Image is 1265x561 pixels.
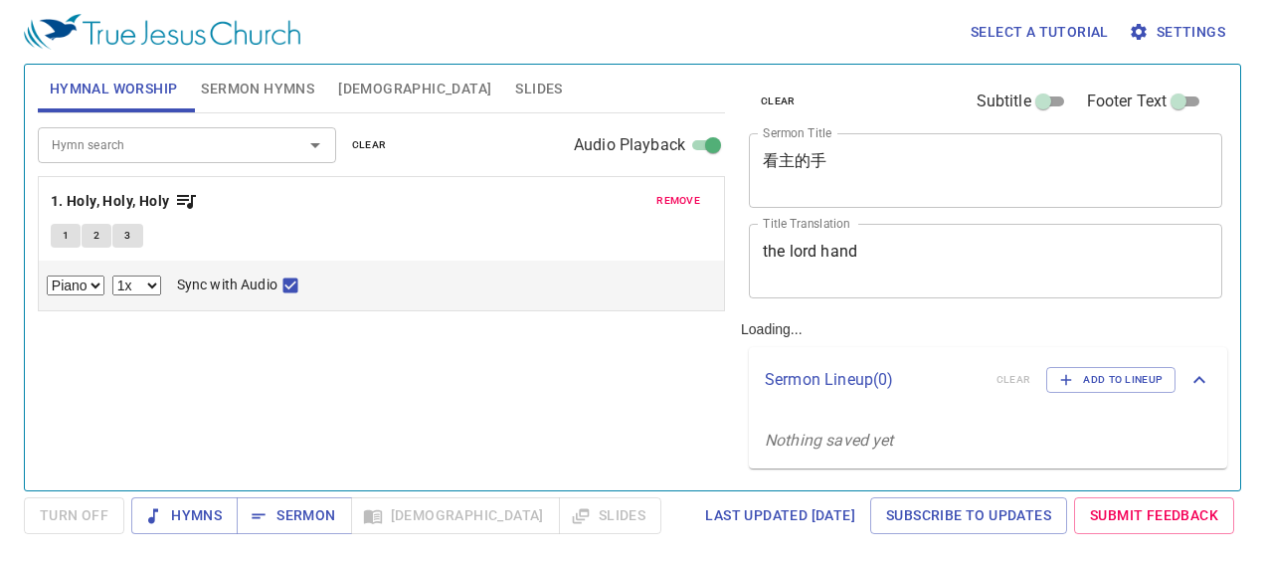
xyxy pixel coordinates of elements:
[761,93,796,110] span: clear
[1133,20,1225,45] span: Settings
[112,276,161,295] select: Playback Rate
[177,275,277,295] span: Sync with Audio
[971,20,1109,45] span: Select a tutorial
[963,14,1117,51] button: Select a tutorial
[131,497,238,534] button: Hymns
[340,133,399,157] button: clear
[124,227,130,245] span: 3
[870,497,1067,534] a: Subscribe to Updates
[93,227,99,245] span: 2
[253,503,335,528] span: Sermon
[51,224,81,248] button: 1
[765,368,981,392] p: Sermon Lineup ( 0 )
[352,136,387,154] span: clear
[656,192,700,210] span: remove
[977,90,1031,113] span: Subtitle
[50,77,178,101] span: Hymnal Worship
[63,227,69,245] span: 1
[515,77,562,101] span: Slides
[1046,367,1175,393] button: Add to Lineup
[763,151,1208,189] textarea: 看主的手
[763,242,1208,280] textarea: the lord hand
[733,57,1235,482] div: Loading...
[644,189,712,213] button: remove
[705,503,855,528] span: Last updated [DATE]
[112,224,142,248] button: 3
[1059,371,1163,389] span: Add to Lineup
[237,497,351,534] button: Sermon
[301,131,329,159] button: Open
[201,77,314,101] span: Sermon Hymns
[1125,14,1233,51] button: Settings
[24,14,300,50] img: True Jesus Church
[765,431,894,450] i: Nothing saved yet
[886,503,1051,528] span: Subscribe to Updates
[574,133,685,157] span: Audio Playback
[51,189,170,214] b: 1. Holy, Holy, Holy
[51,189,198,214] button: 1. Holy, Holy, Holy
[147,503,222,528] span: Hymns
[749,347,1227,413] div: Sermon Lineup(0)clearAdd to Lineup
[1074,497,1234,534] a: Submit Feedback
[82,224,111,248] button: 2
[47,276,104,295] select: Select Track
[1090,503,1218,528] span: Submit Feedback
[697,497,863,534] a: Last updated [DATE]
[1087,90,1168,113] span: Footer Text
[338,77,491,101] span: [DEMOGRAPHIC_DATA]
[749,90,808,113] button: clear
